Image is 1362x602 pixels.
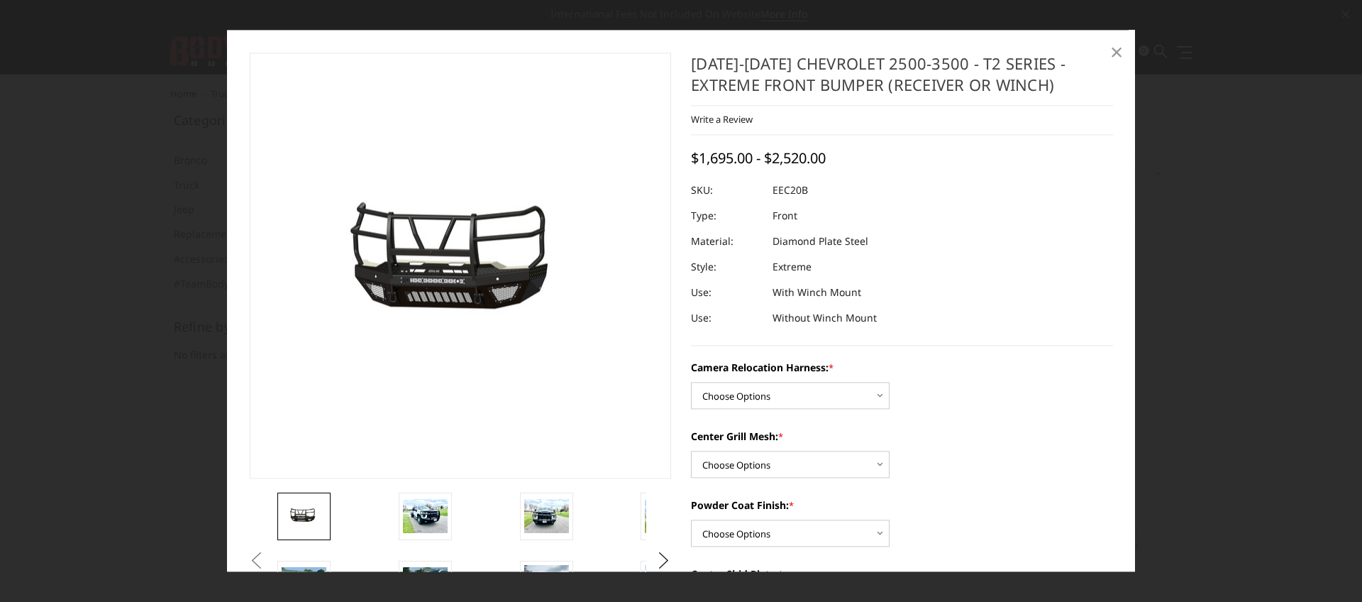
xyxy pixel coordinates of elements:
label: Camera Relocation Harness: [691,361,1113,376]
dd: Diamond Plate Steel [773,229,868,255]
h1: [DATE]-[DATE] Chevrolet 2500-3500 - T2 Series - Extreme Front Bumper (receiver or winch) [691,53,1113,106]
label: Center Grill Mesh: [691,429,1113,444]
iframe: Chat Widget [1291,534,1362,602]
img: 2020-2023 Chevrolet 2500-3500 - T2 Series - Extreme Front Bumper (receiver or winch) [645,500,690,533]
a: Write a Review [691,114,753,126]
dd: Without Winch Mount [773,306,877,332]
dd: Extreme [773,255,812,280]
button: Previous [246,550,267,571]
dt: Use: [691,306,762,332]
dt: SKU: [691,178,762,204]
dt: Material: [691,229,762,255]
img: 2020-2023 Chevrolet 2500-3500 - T2 Series - Extreme Front Bumper (receiver or winch) [403,568,448,601]
a: 2020-2023 Chevrolet 2500-3500 - T2 Series - Extreme Front Bumper (receiver or winch) [250,53,672,478]
img: 2020-2023 Chevrolet 2500-3500 - T2 Series - Extreme Front Bumper (receiver or winch) [524,500,569,533]
span: × [1110,36,1123,67]
img: 2020-2023 Chevrolet 2500-3500 - T2 Series - Extreme Front Bumper (receiver or winch) [403,500,448,533]
dd: EEC20B [773,178,808,204]
a: Close [1105,40,1128,63]
dt: Style: [691,255,762,280]
dd: With Winch Mount [773,280,861,306]
img: 2020-2023 Chevrolet 2500-3500 - T2 Series - Extreme Front Bumper (receiver or winch) [282,506,326,527]
label: Powder Coat Finish: [691,498,1113,513]
label: Center Skid Plate: [691,567,1113,582]
dt: Use: [691,280,762,306]
dt: Type: [691,204,762,229]
span: $1,695.00 - $2,520.00 [691,149,826,168]
dd: Front [773,204,797,229]
button: Next [653,550,675,571]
